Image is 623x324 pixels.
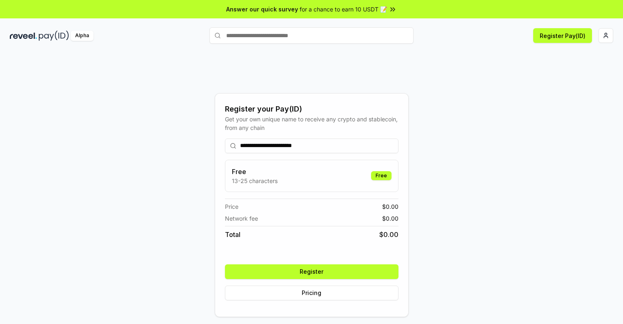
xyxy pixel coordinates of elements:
[225,214,258,223] span: Network fee
[379,230,398,239] span: $ 0.00
[225,202,238,211] span: Price
[39,31,69,41] img: pay_id
[225,103,398,115] div: Register your Pay(ID)
[382,202,398,211] span: $ 0.00
[225,115,398,132] div: Get your own unique name to receive any crypto and stablecoin, from any chain
[225,230,240,239] span: Total
[226,5,298,13] span: Answer our quick survey
[232,177,278,185] p: 13-25 characters
[71,31,93,41] div: Alpha
[300,5,387,13] span: for a chance to earn 10 USDT 📝
[371,171,392,180] div: Free
[232,167,278,177] h3: Free
[225,286,398,300] button: Pricing
[10,31,37,41] img: reveel_dark
[533,28,592,43] button: Register Pay(ID)
[225,264,398,279] button: Register
[382,214,398,223] span: $ 0.00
